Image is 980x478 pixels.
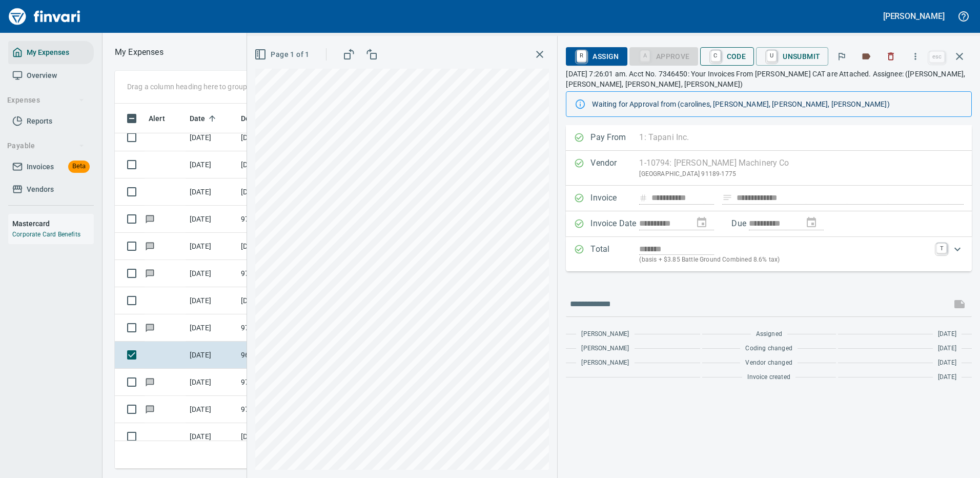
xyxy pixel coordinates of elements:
td: [DATE] [186,233,237,260]
span: Code [708,48,746,65]
a: esc [929,51,945,63]
span: Has messages [145,270,155,276]
span: [PERSON_NAME] [581,329,629,340]
span: Unsubmit [764,48,820,65]
span: Date [190,112,219,125]
span: Invoices [27,161,54,173]
span: [PERSON_NAME] [581,344,629,354]
td: 97365.1145181 [237,369,329,396]
div: Coding Required [629,51,698,60]
img: Finvari [6,4,83,29]
h6: Mastercard [12,218,94,229]
div: Expand [566,237,972,271]
td: [DATE] [186,151,237,178]
a: Corporate Card Benefits [12,231,80,238]
td: [DATE] [186,124,237,151]
a: InvoicesBeta [8,155,94,178]
p: Drag a column heading here to group the table [127,82,277,92]
span: Reports [27,115,52,128]
button: [PERSON_NAME] [881,8,947,24]
div: Waiting for Approval from (carolines, [PERSON_NAME], [PERSON_NAME], [PERSON_NAME]) [592,95,963,113]
span: Description [241,112,279,125]
a: Vendors [8,178,94,201]
span: This records your message into the invoice and notifies anyone mentioned [947,292,972,316]
td: [DATE] [186,369,237,396]
button: CCode [700,47,754,66]
p: Total [590,243,639,265]
span: My Expenses [27,46,69,59]
span: Alert [149,112,165,125]
span: Has messages [145,406,155,412]
span: Assigned [756,329,782,340]
span: Has messages [145,324,155,331]
td: [DATE] Invoice 120386313 from Superior Tire Service, Inc (1-10991) [237,287,329,314]
a: Overview [8,64,94,87]
button: Page 1 of 1 [252,45,313,64]
td: [DATE] [186,206,237,233]
td: [DATE] Invoice 120386111 from Superior Tire Service, Inc (1-10991) [237,178,329,206]
span: Coding changed [745,344,792,354]
span: Beta [68,161,90,172]
td: [DATE] [186,260,237,287]
button: Labels [855,45,877,68]
nav: breadcrumb [115,46,164,58]
a: T [936,243,947,253]
span: Has messages [145,215,155,222]
span: Expenses [7,94,85,107]
td: [DATE] [186,342,237,369]
span: Has messages [145,243,155,249]
h5: [PERSON_NAME] [883,11,945,22]
span: Vendors [27,183,54,196]
span: Invoice created [747,372,790,383]
td: [DATE] Invoice 6661643 from Superior Tire Service, Inc (1-10991) [237,423,329,450]
button: More [904,45,927,68]
td: [DATE] [186,423,237,450]
button: Flag [830,45,853,68]
td: [DATE] [186,396,237,423]
span: [DATE] [938,358,956,368]
span: [DATE] [938,329,956,340]
td: [DATE] Invoice 1150912 from Jubitz Corp - Jfs (1-10543) [237,233,329,260]
a: Reports [8,110,94,133]
td: [DATE] [186,178,237,206]
p: [DATE] 7:26:01 am. Acct No. 7346450: Your Invoices From [PERSON_NAME] CAT are Attached. Assignee:... [566,69,972,89]
td: 97376.1530050 [237,396,329,423]
span: Close invoice [927,44,972,69]
td: 97396.1530050 [237,260,329,287]
td: [DATE] [186,287,237,314]
span: Has messages [145,379,155,385]
span: Vendor changed [745,358,792,368]
button: Discard [880,45,902,68]
span: Overview [27,69,57,82]
td: 96736.1325045 [237,342,329,369]
button: Payable [3,136,89,155]
p: My Expenses [115,46,164,58]
a: C [711,50,721,62]
td: [DATE] Invoice 6661938 from Superior Tire Service, Inc (1-10991) [237,124,329,151]
span: Date [190,112,206,125]
td: 97415.3345038 [237,206,329,233]
span: [DATE] [938,372,956,383]
a: U [767,50,777,62]
td: [DATE] Invoice 6661974 from Superior Tire Service, Inc (1-10991) [237,151,329,178]
button: UUnsubmit [756,47,828,66]
a: R [577,50,586,62]
span: Description [241,112,293,125]
a: My Expenses [8,41,94,64]
span: Payable [7,140,85,152]
button: Expenses [3,91,89,110]
span: Alert [149,112,178,125]
td: 97373.2530014 [237,314,329,342]
span: Assign [574,48,619,65]
span: Page 1 of 1 [256,48,309,61]
span: [DATE] [938,344,956,354]
td: [DATE] [186,314,237,342]
span: [PERSON_NAME] [581,358,629,368]
button: RAssign [566,47,627,66]
p: (basis + $3.85 Battle Ground Combined 8.6% tax) [639,255,930,265]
